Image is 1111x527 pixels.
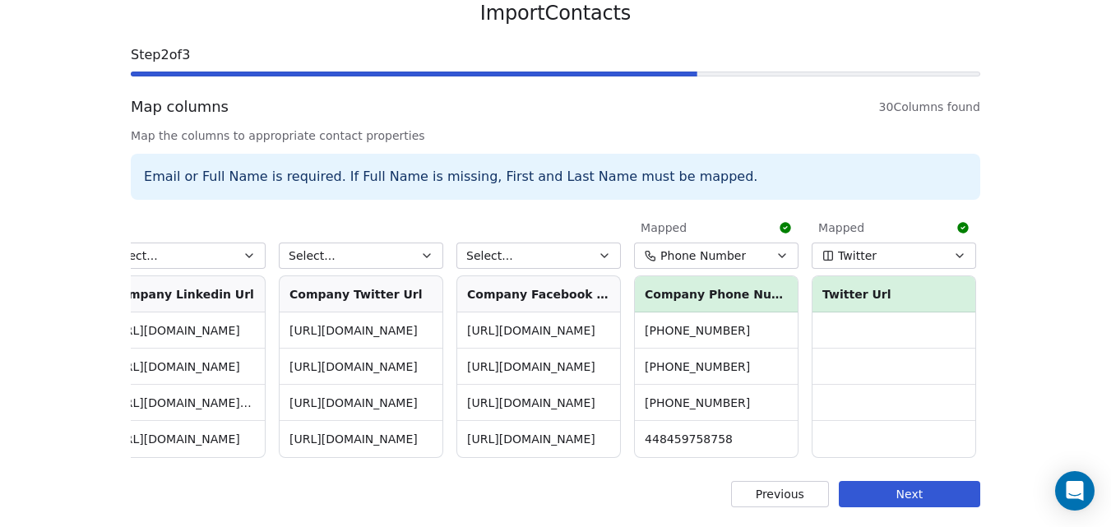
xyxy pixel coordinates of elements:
td: 448459758758 [635,421,798,457]
td: [URL][DOMAIN_NAME] [457,421,620,457]
td: [URL][DOMAIN_NAME] [457,385,620,421]
td: [PHONE_NUMBER] [635,349,798,385]
span: Map the columns to appropriate contact properties [131,127,980,144]
td: [URL][DOMAIN_NAME] [280,421,442,457]
span: Import Contacts [480,1,631,25]
span: Mapped [818,220,864,236]
span: Mapped [641,220,687,236]
td: [URL][DOMAIN_NAME] [102,421,265,457]
span: Map columns [131,96,229,118]
span: Select... [466,247,513,264]
td: [PHONE_NUMBER] [635,385,798,421]
td: [URL][DOMAIN_NAME] [457,349,620,385]
td: [PHONE_NUMBER] [635,312,798,349]
span: Step 2 of 3 [131,45,980,65]
span: 30 Columns found [879,99,980,115]
td: [URL][DOMAIN_NAME] [102,312,265,349]
th: Company Facebook Url [457,276,620,312]
th: Company Linkedin Url [102,276,265,312]
span: Select... [289,247,336,264]
td: [URL][DOMAIN_NAME] [280,385,442,421]
th: Twitter Url [812,276,975,312]
th: Company Phone Numbers [635,276,798,312]
td: [URL][DOMAIN_NAME] [280,312,442,349]
button: Previous [731,481,829,507]
button: Next [839,481,980,507]
div: Email or Full Name is required. If Full Name is missing, First and Last Name must be mapped. [131,154,980,200]
td: [URL][DOMAIN_NAME] [457,312,620,349]
td: [URL][DOMAIN_NAME][MEDICAL_DATA] [102,385,265,421]
div: Open Intercom Messenger [1055,471,1095,511]
th: Company Twitter Url [280,276,442,312]
td: [URL][DOMAIN_NAME] [280,349,442,385]
span: Phone Number [660,247,746,264]
span: Select... [111,247,158,264]
span: Twitter [838,247,877,264]
td: [URL][DOMAIN_NAME] [102,349,265,385]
